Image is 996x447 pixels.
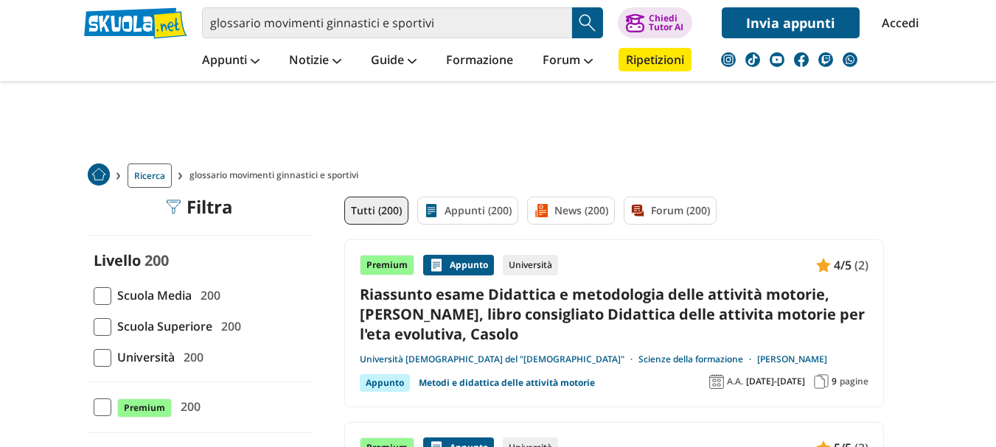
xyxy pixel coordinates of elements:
a: Tutti (200) [344,197,408,225]
a: Ripetizioni [619,48,692,71]
img: News filtro contenuto [534,203,549,218]
div: Appunto [423,255,494,275]
img: WhatsApp [843,52,857,67]
label: Livello [94,250,141,270]
span: Scuola Media [111,286,192,305]
a: News (200) [527,197,615,225]
img: Cerca appunti, riassunti o versioni [577,12,599,34]
a: Appunti [198,48,263,74]
span: pagine [840,376,868,387]
img: youtube [770,52,784,67]
span: Università [111,348,175,367]
span: 200 [215,317,241,336]
input: Cerca appunti, riassunti o versioni [202,7,572,38]
a: Appunti (200) [417,197,518,225]
span: Scuola Superiore [111,317,212,336]
a: Forum (200) [624,197,717,225]
div: Università [503,255,558,275]
a: Forum [539,48,596,74]
img: twitch [818,52,833,67]
img: Home [88,163,110,186]
a: Ricerca [128,163,172,188]
a: Università [DEMOGRAPHIC_DATA] del "[DEMOGRAPHIC_DATA]" [360,353,638,365]
button: Search Button [572,7,603,38]
div: Premium [360,255,414,275]
span: 9 [832,376,837,387]
a: Invia appunti [722,7,860,38]
span: 200 [195,286,220,305]
img: Filtra filtri mobile [166,200,181,214]
a: [PERSON_NAME] [757,353,827,365]
a: Riassunto esame Didattica e metodologia delle attività motorie, [PERSON_NAME], libro consigliato ... [360,284,868,345]
a: Notizie [285,48,345,74]
img: instagram [721,52,736,67]
a: Accedi [882,7,913,38]
img: Appunti contenuto [429,258,444,272]
span: (2) [854,256,868,275]
span: 200 [144,250,169,270]
span: 200 [178,348,203,367]
img: Forum filtro contenuto [630,203,645,218]
button: ChiediTutor AI [618,7,692,38]
img: facebook [794,52,809,67]
div: Chiedi Tutor AI [649,14,683,32]
a: Scienze della formazione [638,353,757,365]
span: 4/5 [834,256,852,275]
img: Pagine [814,374,829,389]
a: Metodi e didattica delle attività motorie [419,374,595,392]
div: Filtra [166,197,233,217]
span: Premium [117,398,172,418]
span: 200 [175,397,201,416]
div: Appunto [360,374,410,392]
img: Appunti contenuto [816,258,831,272]
a: Guide [367,48,420,74]
img: Appunti filtro contenuto [424,203,439,218]
img: tiktok [745,52,760,67]
span: A.A. [727,376,743,387]
a: Home [88,163,110,188]
a: Formazione [442,48,517,74]
span: glossario movimenti ginnastici e sportivi [189,163,364,188]
img: Anno accademico [709,374,724,389]
span: [DATE]-[DATE] [746,376,805,387]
